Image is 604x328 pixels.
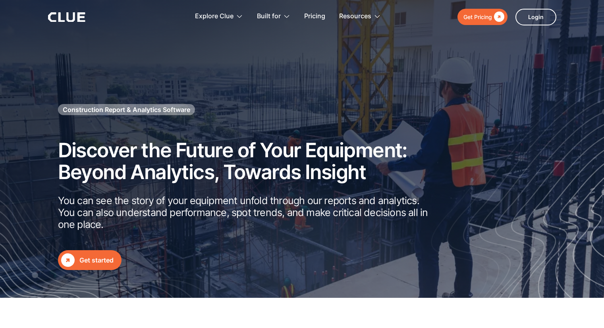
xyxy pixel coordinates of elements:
div: Built for [257,4,281,29]
a: Login [515,9,556,25]
div: Built for [257,4,290,29]
a: Get Pricing [457,9,508,25]
a: Pricing [304,4,325,29]
img: Construction fleet management software [428,62,604,298]
div: Resources [339,4,371,29]
div:  [61,253,75,267]
div: Resources [339,4,381,29]
div: Get started [79,255,114,265]
div: Get Pricing [463,12,492,22]
div: Explore Clue [195,4,233,29]
p: You can see the story of your equipment unfold through our reports and analytics. You can also un... [58,195,435,230]
div:  [492,12,504,22]
h1: Construction Report & Analytics Software [63,105,190,114]
div: Explore Clue [195,4,243,29]
h2: Discover the Future of Your Equipment: Beyond Analytics, Towards Insight [58,139,435,183]
a: Get started [58,250,122,270]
